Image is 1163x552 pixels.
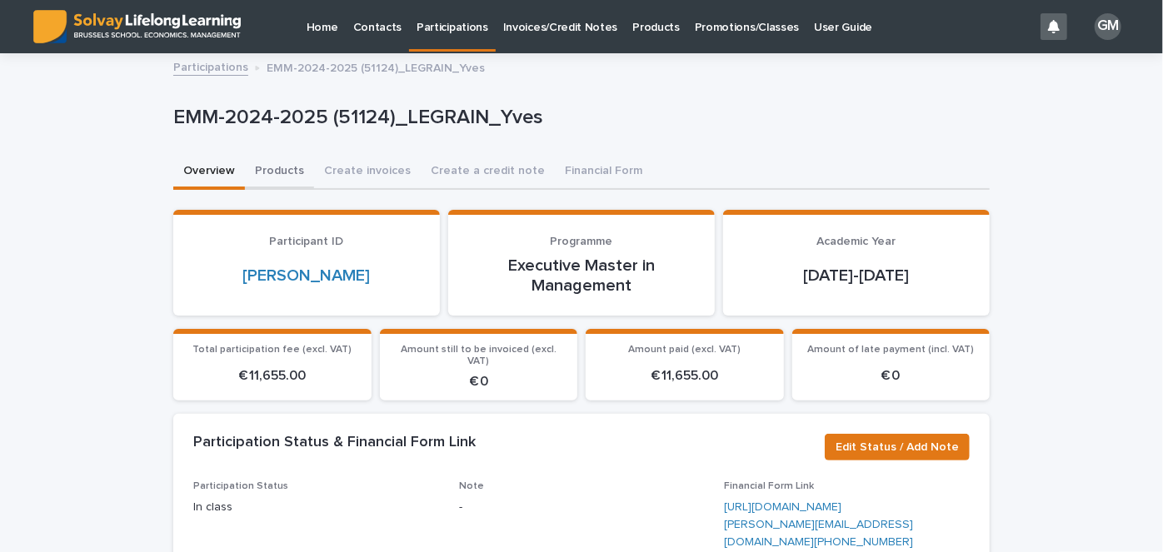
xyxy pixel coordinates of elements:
p: € 0 [802,368,981,384]
span: Participant ID [270,236,344,247]
a: [URL][DOMAIN_NAME][PERSON_NAME][EMAIL_ADDRESS][DOMAIN_NAME][PHONE_NUMBER] [724,501,913,548]
span: Amount paid (excl. VAT) [628,345,741,355]
p: € 11,655.00 [596,368,774,384]
span: Financial Form Link [724,481,814,491]
img: ED0IkcNQHGZZMpCVrDht [33,10,241,43]
span: Total participation fee (excl. VAT) [192,345,352,355]
p: Executive Master in Management [468,256,695,296]
p: € 11,655.00 [183,368,362,384]
button: Create invoices [314,155,421,190]
p: € 0 [390,374,568,390]
h2: Participation Status & Financial Form Link [193,434,476,452]
span: Participation Status [193,481,288,491]
button: Products [245,155,314,190]
span: Amount of late payment (incl. VAT) [807,345,974,355]
p: - [459,499,705,516]
p: In class [193,499,439,516]
span: Edit Status / Add Note [836,439,959,455]
button: Edit Status / Add Note [825,434,970,460]
button: Create a credit note [421,155,555,190]
a: [PERSON_NAME] [243,266,371,286]
span: Amount still to be invoiced (excl. VAT) [401,345,557,366]
a: Participations [173,57,248,76]
span: Academic Year [817,236,896,247]
div: GM [1095,13,1121,40]
span: Note [459,481,484,491]
span: Programme [551,236,613,247]
button: Overview [173,155,245,190]
p: EMM-2024-2025 (51124)_LEGRAIN_Yves [173,106,983,130]
p: EMM-2024-2025 (51124)_LEGRAIN_Yves [267,57,485,76]
p: [DATE]-[DATE] [743,266,970,286]
button: Financial Form [555,155,652,190]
